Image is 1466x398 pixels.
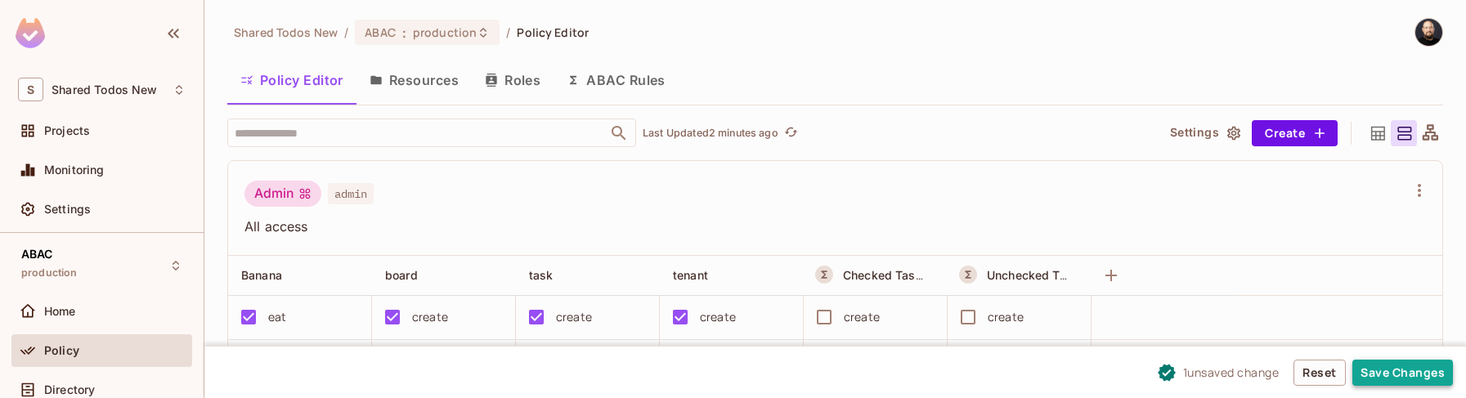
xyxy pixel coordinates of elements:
span: Projects [44,124,90,137]
span: Workspace: Shared Todos New [52,83,157,96]
span: production [413,25,477,40]
button: Reset [1293,360,1346,386]
span: Refresh is not available in edit mode. [778,123,801,143]
span: tenant [673,268,708,282]
span: All access [244,217,1406,235]
button: A Resource Set is a dynamically conditioned resource, defined by real-time criteria. [959,266,977,284]
span: Monitoring [44,163,105,177]
p: Last Updated 2 minutes ago [643,127,778,140]
button: Resources [356,60,472,101]
button: Save Changes [1352,360,1453,386]
button: Create [1252,120,1338,146]
li: / [344,25,348,40]
div: create [844,308,880,326]
button: Open [607,122,630,145]
button: Roles [472,60,554,101]
span: ABAC [365,25,396,40]
span: admin [328,183,374,204]
span: board [385,268,418,282]
span: production [21,266,78,279]
span: : [401,26,407,39]
span: Checked Tasks [843,267,929,283]
span: 1 unsaved change [1183,364,1280,381]
span: Unchecked Tasks [987,267,1086,283]
div: Admin [244,181,321,207]
span: Banana [241,268,282,282]
button: Policy Editor [227,60,356,101]
span: Policy [44,344,79,357]
span: Home [44,305,76,318]
img: SReyMgAAAABJRU5ErkJggg== [16,18,45,48]
button: refresh [782,123,801,143]
span: Directory [44,383,95,396]
button: ABAC Rules [554,60,679,101]
button: Settings [1163,120,1245,146]
span: ABAC [21,248,53,261]
span: task [529,268,554,282]
span: refresh [784,125,798,141]
div: create [988,308,1024,326]
div: create [412,308,448,326]
img: Thomas kirk [1415,19,1442,46]
span: the active workspace [234,25,338,40]
li: / [506,25,510,40]
div: create [700,308,736,326]
span: Policy Editor [517,25,589,40]
div: eat [268,308,286,326]
span: S [18,78,43,101]
span: Settings [44,203,91,216]
div: create [556,308,592,326]
button: A Resource Set is a dynamically conditioned resource, defined by real-time criteria. [815,266,833,284]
